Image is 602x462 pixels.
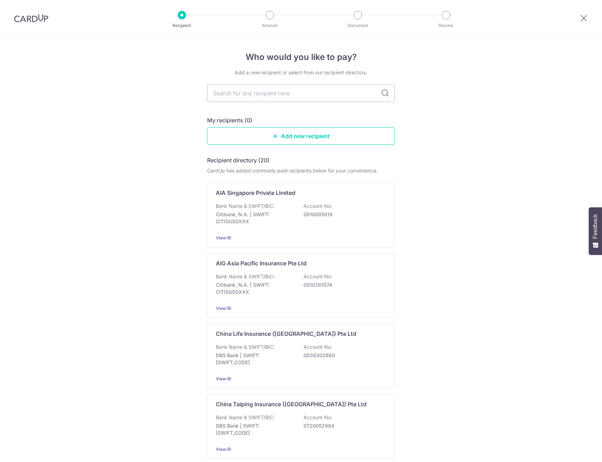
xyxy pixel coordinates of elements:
[216,259,307,267] p: AIG Asia Pacific Insurance Pte Ltd
[420,22,472,29] p: Review
[207,167,395,174] div: CardUp has added commonly-paid recipients below for your convenience.
[14,14,48,22] img: CardUp
[207,69,395,76] div: Add a new recipient or select from our recipient directory.
[216,344,275,351] p: Bank Name & SWIFT/BIC:
[216,189,295,197] p: AIA Singapore Private Limited
[303,414,332,421] p: Account No:
[216,306,226,311] a: View
[216,329,356,338] p: China Life Insurance ([GEOGRAPHIC_DATA]) Pte Ltd
[332,22,384,29] p: Document
[592,214,598,239] span: Feedback
[216,376,226,381] a: View
[244,22,296,29] p: Amount
[216,235,226,240] a: View
[303,344,332,351] p: Account No:
[216,422,294,436] p: DBS Bank | SWIFT: [SWIFT_CODE]
[303,211,382,218] p: 0010005019
[207,51,395,63] h4: Who would you like to pay?
[207,116,252,124] h5: My recipients (0)
[216,211,294,225] p: Citibank, N.A. | SWIFT: CITISGSGXXX
[303,352,382,359] p: 0039302860
[216,273,275,280] p: Bank Name & SWIFT/BIC:
[303,273,332,280] p: Account No:
[216,447,226,452] a: View
[303,281,382,288] p: 0010261074
[216,400,367,408] p: China Taiping Insurance ([GEOGRAPHIC_DATA]) Pte Ltd
[216,414,275,421] p: Bank Name & SWIFT/BIC:
[207,127,395,145] a: Add new recipient
[589,207,602,255] button: Feedback - Show survey
[303,203,332,210] p: Account No:
[207,156,269,164] h5: Recipient directory (20)
[156,22,208,29] p: Recipient
[207,84,395,102] input: Search for any recipient here
[303,422,382,429] p: 0720052994
[216,352,294,366] p: DBS Bank | SWIFT: [SWIFT_CODE]
[216,281,294,295] p: Citibank, N.A. | SWIFT: CITISGSGXXX
[216,203,275,210] p: Bank Name & SWIFT/BIC:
